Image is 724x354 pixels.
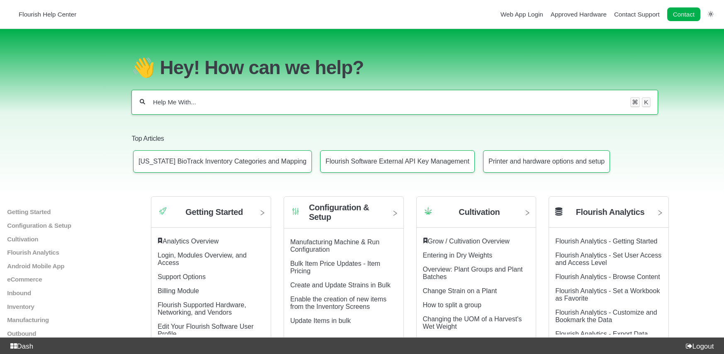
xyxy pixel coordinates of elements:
[708,10,714,17] a: Switch dark mode setting
[7,342,33,350] a: Dash
[10,9,76,20] a: Flourish Help Center
[158,238,163,243] svg: Featured
[152,98,623,106] input: Help Me With...
[630,97,640,107] kbd: ⌘
[555,273,660,280] a: Flourish Analytics - Browse Content article
[423,315,522,330] a: Changing the UOM of a Harvest's Wet Weight article
[423,287,497,294] a: Change Strain on a Plant article
[423,252,493,259] a: Entering in Dry Weights article
[158,323,253,337] a: Edit Your Flourish Software User Profile article
[290,238,379,253] a: Manufacturing Machine & Run Configuration article
[158,238,265,245] div: ​
[423,301,481,308] a: How to split a group article
[459,207,500,217] h2: Cultivation
[10,9,15,20] img: Flourish Help Center Logo
[483,150,610,173] a: Article: Printer and hardware options and setup
[488,158,605,165] p: Printer and hardware options and setup
[6,222,124,229] a: Configuration & Setup
[665,9,702,20] li: Contact desktop
[551,11,607,18] a: Approved Hardware navigation item
[133,150,312,173] a: Article: New York BioTrack Inventory Categories and Mapping
[6,289,124,296] a: Inbound
[158,301,246,316] a: Flourish Supported Hardware, Networking, and Vendors article
[6,262,124,270] a: Android Mobile App
[549,203,668,228] a: Flourish Analytics
[6,249,124,256] a: Flourish Analytics
[667,7,700,21] a: Contact
[630,97,651,107] div: Keyboard shortcut for search
[6,316,124,323] a: Manufacturing
[131,56,658,79] h1: 👋 Hey! How can we help?
[428,238,510,245] a: Grow / Cultivation Overview article
[290,206,301,217] img: Category icon
[6,208,124,215] a: Getting Started
[555,287,660,302] a: Flourish Analytics - Set a Workbook as Favorite article
[555,252,661,266] a: Flourish Analytics - Set User Access and Access Level article
[417,203,536,228] a: Category icon Cultivation
[6,235,124,242] a: Cultivation
[138,158,306,165] p: [US_STATE] BioTrack Inventory Categories and Mapping
[158,252,246,266] a: Login, Modules Overview, and Access article
[326,158,469,165] p: Flourish Software External API Key Management
[284,203,403,229] a: Category icon Configuration & Setup
[555,238,657,245] a: Flourish Analytics - Getting Started article
[158,206,168,216] img: Category icon
[290,260,380,275] a: Bulk Item Price Updates - Item Pricing article
[555,309,657,323] a: Flourish Analytics - Customize and Bookmark the Data article
[423,266,523,280] a: Overview: Plant Groups and Plant Batches article
[290,317,351,324] a: Update Items in bulk article
[500,11,543,18] a: Web App Login navigation item
[423,238,530,245] div: ​
[309,203,385,222] h2: Configuration & Setup
[290,296,386,310] a: Enable the creation of new items from the Inventory Screens article
[158,287,199,294] a: Billing Module article
[19,11,76,18] span: Flourish Help Center
[320,150,475,173] a: Article: Flourish Software External API Key Management
[131,122,658,180] section: Top Articles
[6,330,124,337] a: Outbound
[131,134,658,143] h2: Top Articles
[423,206,433,216] img: Category icon
[555,330,648,337] a: Flourish Analytics - Export Data article
[158,273,206,280] a: Support Options article
[163,238,219,245] a: Analytics Overview article
[423,238,428,243] svg: Featured
[6,276,124,283] a: eCommerce
[185,207,243,217] h2: Getting Started
[290,282,391,289] a: Create and Update Strains in Bulk article
[151,203,271,228] a: Category icon Getting Started
[614,11,660,18] a: Contact Support navigation item
[6,303,124,310] a: Inventory
[576,207,644,217] h2: Flourish Analytics
[642,97,651,107] kbd: K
